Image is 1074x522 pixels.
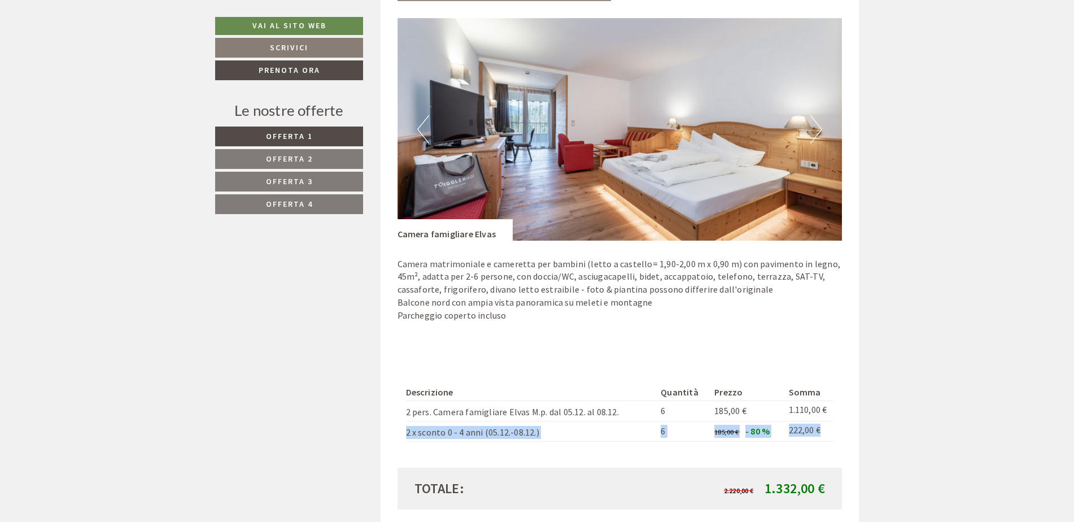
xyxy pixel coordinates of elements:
div: Le nostre offerte [215,100,363,121]
div: lunedì [200,9,245,28]
th: Quantità [656,384,710,401]
td: 1.110,00 € [784,401,834,421]
span: 185,00 € [714,428,739,436]
span: 2.220,00 € [724,486,753,495]
span: 185,00 € [714,405,746,416]
th: Descrizione [406,384,657,401]
td: 6 [656,421,710,442]
td: 6 [656,401,710,421]
a: Prenota ora [215,60,363,80]
th: Somma [784,384,834,401]
span: - 80 % [745,425,770,437]
small: 14:53 [274,55,427,63]
span: Offerta 4 [266,199,313,209]
div: Camera famigliare Elvas [398,219,513,241]
span: Offerta 1 [266,131,313,141]
a: Vai al sito web [215,17,363,35]
button: Invia [388,298,445,317]
button: Next [810,115,822,143]
p: Camera matrimoniale e cameretta per bambini (letto a castello= 1,90-2,00 m x 0,90 m) con paviment... [398,258,842,335]
td: 2 pers. Camera famigliare Elvas M.p. dal 05.12. al 08.12. [406,401,657,421]
div: Totale: [406,479,620,498]
th: Prezzo [710,384,784,401]
div: Lei [274,33,427,42]
td: 222,00 € [784,421,834,442]
div: Buon giorno, come possiamo aiutarla? [269,31,436,66]
a: Scrivici [215,38,363,58]
img: image [398,18,842,241]
button: Previous [417,115,429,143]
td: 2 x sconto 0 - 4 anni (05.12.-08.12.) [406,421,657,442]
span: 1.332,00 € [765,480,825,497]
span: Offerta 2 [266,154,313,164]
span: Offerta 3 [266,176,313,186]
